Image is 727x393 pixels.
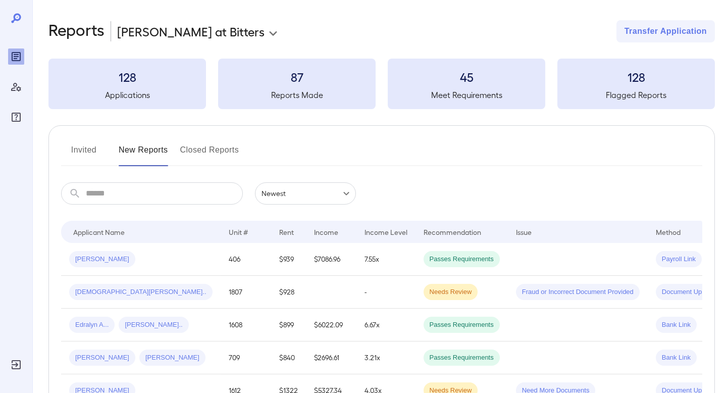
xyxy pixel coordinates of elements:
[656,226,681,238] div: Method
[424,226,481,238] div: Recommendation
[616,20,715,42] button: Transfer Application
[229,226,248,238] div: Unit #
[388,89,545,101] h5: Meet Requirements
[69,353,135,363] span: [PERSON_NAME]
[279,226,295,238] div: Rent
[8,357,24,373] div: Log Out
[48,69,206,85] h3: 128
[306,243,356,276] td: $7086.96
[119,142,168,166] button: New Reports
[271,276,306,309] td: $928
[69,287,213,297] span: [DEMOGRAPHIC_DATA][PERSON_NAME]..
[516,226,532,238] div: Issue
[356,276,416,309] td: -
[271,243,306,276] td: $939
[388,69,545,85] h3: 45
[8,48,24,65] div: Reports
[221,276,271,309] td: 1807
[69,320,115,330] span: Edralyn A...
[365,226,407,238] div: Income Level
[117,23,265,39] p: [PERSON_NAME] at Bitters
[424,320,500,330] span: Passes Requirements
[48,89,206,101] h5: Applications
[48,20,105,42] h2: Reports
[557,89,715,101] h5: Flagged Reports
[221,309,271,341] td: 1608
[61,142,107,166] button: Invited
[73,226,125,238] div: Applicant Name
[424,353,500,363] span: Passes Requirements
[656,353,697,363] span: Bank Link
[516,287,640,297] span: Fraud or Incorrect Document Provided
[306,341,356,374] td: $2696.61
[356,309,416,341] td: 6.67x
[218,69,376,85] h3: 87
[356,243,416,276] td: 7.55x
[218,89,376,101] h5: Reports Made
[48,59,715,109] summary: 128Applications87Reports Made45Meet Requirements128Flagged Reports
[424,255,500,264] span: Passes Requirements
[656,287,720,297] span: Document Upload
[271,341,306,374] td: $840
[314,226,338,238] div: Income
[424,287,478,297] span: Needs Review
[221,341,271,374] td: 709
[271,309,306,341] td: $899
[356,341,416,374] td: 3.21x
[139,353,205,363] span: [PERSON_NAME]
[69,255,135,264] span: [PERSON_NAME]
[8,109,24,125] div: FAQ
[255,182,356,205] div: Newest
[656,255,702,264] span: Payroll Link
[557,69,715,85] h3: 128
[8,79,24,95] div: Manage Users
[306,309,356,341] td: $6022.09
[180,142,239,166] button: Closed Reports
[656,320,697,330] span: Bank Link
[119,320,188,330] span: [PERSON_NAME]..
[221,243,271,276] td: 406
